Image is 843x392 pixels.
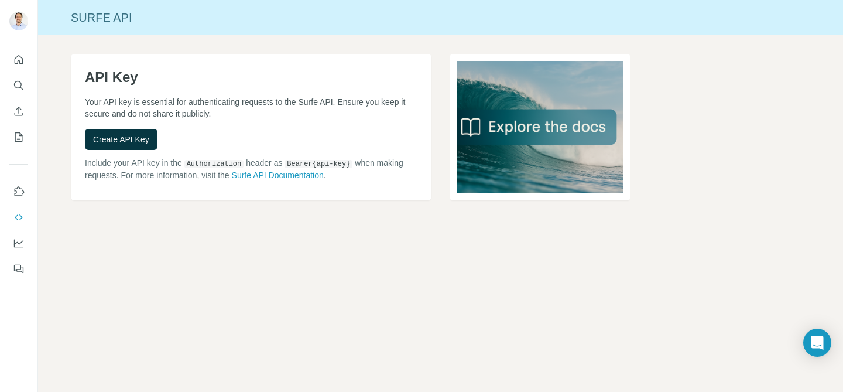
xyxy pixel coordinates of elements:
button: Use Surfe API [9,207,28,228]
button: Search [9,75,28,96]
button: Quick start [9,49,28,70]
code: Authorization [184,160,244,168]
h1: API Key [85,68,417,87]
button: My lists [9,127,28,148]
p: Your API key is essential for authenticating requests to the Surfe API. Ensure you keep it secure... [85,96,417,120]
span: Create API Key [93,134,149,145]
img: Avatar [9,12,28,30]
div: Open Intercom Messenger [803,329,831,357]
button: Use Surfe on LinkedIn [9,181,28,202]
code: Bearer {api-key} [285,160,352,168]
div: Surfe API [38,9,843,26]
button: Create API Key [85,129,157,150]
button: Feedback [9,258,28,279]
button: Dashboard [9,233,28,254]
button: Enrich CSV [9,101,28,122]
p: Include your API key in the header as when making requests. For more information, visit the . [85,157,417,181]
a: Surfe API Documentation [232,171,324,180]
